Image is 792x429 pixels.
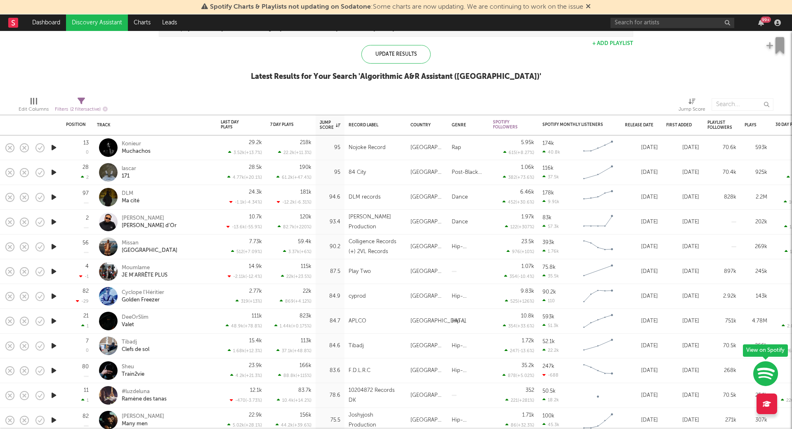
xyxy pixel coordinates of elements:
[300,412,311,418] div: 156k
[410,292,443,301] div: [GEOGRAPHIC_DATA]
[666,366,699,376] div: [DATE]
[122,215,177,230] a: [PERSON_NAME][PERSON_NAME] d'Or
[122,396,167,403] div: Ramène des tanas
[542,265,556,270] div: 75.8k
[81,175,89,180] div: 2
[277,398,311,403] div: 10.4k ( +14.2 % )
[122,413,164,428] a: [PERSON_NAME]Many men
[122,388,167,403] a: #luzdelunaRamène des tanas
[452,168,485,178] div: Post-Black Metal
[542,122,604,127] div: Spotify Monthly Listeners
[580,286,617,307] svg: Chart title
[580,212,617,232] svg: Chart title
[452,366,485,376] div: Hip-Hop/Rap
[542,397,559,403] div: 18.2k
[122,190,139,197] div: DLM
[745,341,767,351] div: 266k
[625,391,658,401] div: [DATE]
[542,348,559,353] div: 22.2k
[666,415,699,425] div: [DATE]
[542,339,555,344] div: 52.1k
[249,165,262,170] div: 28.5k
[707,415,736,425] div: 271k
[542,240,554,245] div: 393k
[249,214,262,220] div: 10.7k
[505,224,534,230] div: 122 ( +307 % )
[410,316,466,326] div: [GEOGRAPHIC_DATA]
[122,173,136,180] div: 171
[349,123,398,128] div: Record Label
[745,391,767,401] div: 254k
[745,123,757,128] div: Plays
[86,216,89,221] div: 2
[320,292,340,301] div: 84.9
[83,140,89,146] div: 13
[452,292,485,301] div: Hip-Hop/Rap
[122,420,164,428] div: Many men
[542,249,559,254] div: 1.76k
[707,316,736,326] div: 751k
[86,150,89,155] div: 0
[320,192,340,202] div: 94.6
[320,366,340,376] div: 83.6
[349,192,381,202] div: DLM records
[349,237,402,257] div: Colligence Records (+) 2VL Records
[745,192,767,202] div: 2.2M
[586,4,591,10] span: Dismiss
[349,386,402,405] div: 10204872 Records DK
[679,94,705,118] div: Jump Score
[249,190,262,195] div: 24.3k
[625,415,658,425] div: [DATE]
[122,296,164,304] div: Golden Freezer
[542,224,559,229] div: 57.3k
[580,237,617,257] svg: Chart title
[301,264,311,269] div: 115k
[122,247,177,254] div: [GEOGRAPHIC_DATA]
[156,14,183,31] a: Leads
[542,273,559,279] div: 35.5k
[82,364,89,370] div: 80
[707,391,736,401] div: 70.5k
[542,190,554,196] div: 178k
[280,299,311,304] div: 869 ( +4.12 % )
[122,363,144,378] a: SheuTrain2vie
[452,316,485,326] div: Hip-Hop/Rap
[122,239,177,247] div: Missan
[625,366,658,376] div: [DATE]
[542,364,554,369] div: 247k
[320,242,340,252] div: 90.2
[320,415,340,425] div: 75.5
[542,149,560,155] div: 40.8k
[122,272,167,279] div: JE M'ARRÊTE PLUS
[505,398,534,403] div: 221 ( +281 % )
[625,192,658,202] div: [DATE]
[349,341,364,351] div: Tibadj
[82,165,89,170] div: 28
[410,143,443,153] div: [GEOGRAPHIC_DATA]
[745,143,767,153] div: 593k
[707,120,732,130] div: Playlist Followers
[276,422,311,428] div: 44.2k ( +39.6 % )
[625,316,658,326] div: [DATE]
[231,249,262,254] div: 512 ( +7.09 % )
[580,311,617,332] svg: Chart title
[122,413,164,420] div: [PERSON_NAME]
[122,140,151,148] div: Konieur
[542,298,555,303] div: 110
[79,274,89,279] div: -1
[84,388,89,393] div: 11
[19,94,49,118] div: Edit Columns
[542,141,554,146] div: 174k
[580,261,617,282] svg: Chart title
[249,239,262,244] div: 7.73k
[542,289,556,295] div: 90.2k
[320,168,340,178] div: 95
[452,123,481,128] div: Genre
[229,199,262,205] div: -1.1k ( -4.34 % )
[580,162,617,183] svg: Chart title
[666,168,699,178] div: [DATE]
[502,199,534,205] div: 452 ( +30.6 % )
[228,150,262,155] div: 3.52k ( +13.7 % )
[625,123,654,128] div: Release Date
[521,264,534,269] div: 1.07k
